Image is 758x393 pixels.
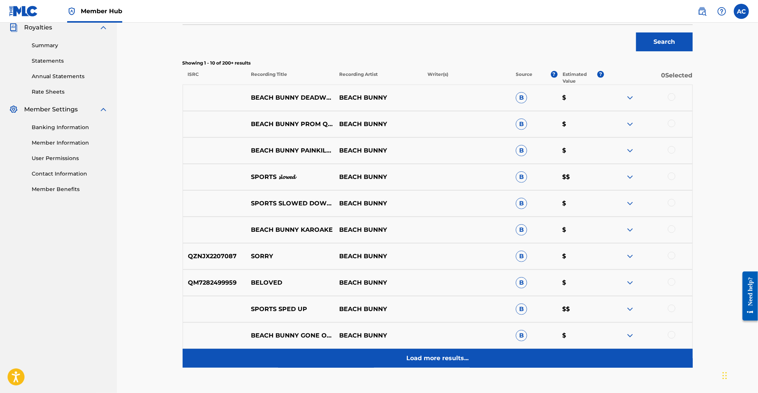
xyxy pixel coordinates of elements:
span: B [516,304,527,315]
span: ? [597,71,604,78]
p: $ [557,199,604,208]
p: Estimated Value [563,71,597,85]
p: 0 Selected [604,71,692,85]
a: Summary [32,42,108,49]
a: Banking Information [32,123,108,131]
div: Help [714,4,729,19]
p: Source [516,71,532,85]
p: QM7282499959 [183,278,246,287]
img: expand [626,199,635,208]
img: expand [626,331,635,340]
span: B [516,330,527,341]
a: User Permissions [32,154,108,162]
iframe: Chat Widget [720,357,758,393]
span: B [516,171,527,183]
div: Drag [723,364,727,387]
span: B [516,224,527,236]
div: User Menu [734,4,749,19]
p: $$ [557,305,604,314]
img: expand [626,305,635,314]
p: Writer(s) [423,71,511,85]
img: expand [99,23,108,32]
img: Royalties [9,23,18,32]
span: B [516,92,527,103]
span: ? [551,71,558,78]
p: SPORTS 𝓼𝓵𝓸𝔀𝓮𝓭 [246,173,334,182]
img: MLC Logo [9,6,38,17]
p: $ [557,278,604,287]
p: QZNJX2207087 [183,252,246,261]
span: Member Settings [24,105,78,114]
img: Member Settings [9,105,18,114]
p: BEACH BUNNY [334,120,423,129]
p: $ [557,331,604,340]
p: BEACH BUNNY [334,93,423,102]
p: BEACH BUNNY [334,331,423,340]
p: $ [557,225,604,234]
a: Member Benefits [32,185,108,193]
iframe: Resource Center [737,265,758,326]
p: BEACH BUNNY KAROAKE [246,225,334,234]
img: expand [626,120,635,129]
a: Contact Information [32,170,108,178]
img: expand [626,225,635,234]
img: search [698,7,707,16]
p: Recording Artist [334,71,423,85]
p: $ [557,93,604,102]
span: B [516,145,527,156]
p: BEACH BUNNY [334,225,423,234]
p: Load more results... [406,354,469,363]
p: SPORTS SLOWED DOWN REVERB [246,199,334,208]
p: $$ [557,173,604,182]
p: BEACH BUNNY [334,146,423,155]
p: BEACH BUNNY DEADWEIGHT OFFICIAL AUDIO [246,93,334,102]
p: BEACH BUNNY [334,278,423,287]
img: help [717,7,726,16]
p: BEACH BUNNY PAINKILLER [246,146,334,155]
a: Rate Sheets [32,88,108,96]
span: B [516,251,527,262]
p: Showing 1 - 10 of 200+ results [183,60,693,66]
p: Recording Title [246,71,334,85]
img: expand [626,278,635,287]
p: BEACH BUNNY [334,199,423,208]
img: expand [626,173,635,182]
img: expand [99,105,108,114]
a: Public Search [695,4,710,19]
img: expand [626,146,635,155]
p: SPORTS SPED UP [246,305,334,314]
p: ISRC [183,71,246,85]
p: BEACH BUNNY PROM QUEEN [246,120,334,129]
p: BEACH BUNNY [334,305,423,314]
span: Member Hub [81,7,122,15]
p: BEACH BUNNY [334,252,423,261]
img: expand [626,252,635,261]
p: $ [557,252,604,261]
button: Search [636,32,693,51]
a: Statements [32,57,108,65]
p: SORRY [246,252,334,261]
span: B [516,198,527,209]
img: Top Rightsholder [67,7,76,16]
p: BELOVED [246,278,334,287]
span: B [516,119,527,130]
span: B [516,277,527,288]
img: expand [626,93,635,102]
p: BEACH BUNNY [334,173,423,182]
span: Royalties [24,23,52,32]
a: Annual Statements [32,72,108,80]
a: Member Information [32,139,108,147]
p: BEACH BUNNY GONE OFFICIAL AUDIO 1 [246,331,334,340]
p: $ [557,120,604,129]
p: $ [557,146,604,155]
